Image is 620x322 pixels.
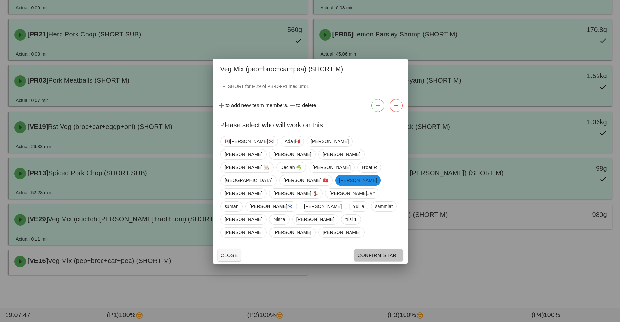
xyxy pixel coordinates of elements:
[357,253,400,258] span: Confirm Start
[249,202,293,211] span: [PERSON_NAME]🇰🇷
[225,162,269,172] span: [PERSON_NAME] 👨🏼‍🍳
[225,202,239,211] span: suman
[273,189,318,198] span: [PERSON_NAME] 💃🏽
[228,83,400,90] li: SHORT for M29 of PB-D-FRI medium:1
[375,202,393,211] span: sammiat
[225,215,262,224] span: [PERSON_NAME]
[273,228,311,237] span: [PERSON_NAME]
[329,189,375,198] span: [PERSON_NAME]###
[218,249,241,261] button: Close
[225,228,262,237] span: [PERSON_NAME]
[225,189,262,198] span: [PERSON_NAME]
[213,96,408,115] div: to add new team members. to delete.
[280,162,301,172] span: Declan ☘️
[213,115,408,133] div: Please select who will work on this
[225,175,272,185] span: [GEOGRAPHIC_DATA]
[283,175,328,185] span: [PERSON_NAME] 🇻🇳
[225,136,274,146] span: 🇨🇦[PERSON_NAME]🇰🇷
[322,149,360,159] span: [PERSON_NAME]
[225,149,262,159] span: [PERSON_NAME]
[345,215,357,224] span: trial 1
[304,202,342,211] span: [PERSON_NAME]
[310,136,348,146] span: [PERSON_NAME]
[354,249,402,261] button: Confirm Start
[273,215,285,224] span: Nisha
[353,202,364,211] span: Yullia
[220,253,238,258] span: Close
[312,162,350,172] span: [PERSON_NAME]
[284,136,299,146] span: Ada 🇲🇽
[296,215,334,224] span: [PERSON_NAME]
[339,175,377,186] span: [PERSON_NAME]
[213,59,408,77] div: Veg Mix (pep+broc+car+pea) (SHORT M)
[362,162,377,172] span: H'oat R
[273,149,311,159] span: [PERSON_NAME]
[322,228,360,237] span: [PERSON_NAME]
